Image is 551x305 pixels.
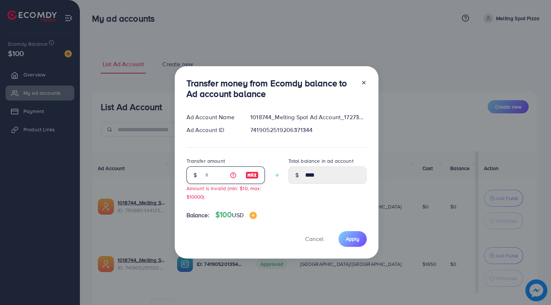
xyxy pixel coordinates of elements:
[249,212,257,219] img: image
[232,211,243,219] span: USD
[186,78,355,99] h3: Transfer money from Ecomdy balance to Ad account balance
[296,231,333,247] button: Cancel
[186,211,210,219] span: Balance:
[215,210,257,219] h4: $100
[346,235,359,242] span: Apply
[288,157,354,165] label: Total balance in ad account
[181,126,245,134] div: Ad Account ID
[245,171,259,180] img: image
[244,113,372,121] div: 1018744_Melting Spot Ad Account_1727382788430
[339,231,367,247] button: Apply
[305,235,323,243] span: Cancel
[244,126,372,134] div: 7419052519206371344
[186,157,225,165] label: Transfer amount
[181,113,245,121] div: Ad Account Name
[186,185,261,200] small: Amount is invalid (min: $10, max: $10000)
